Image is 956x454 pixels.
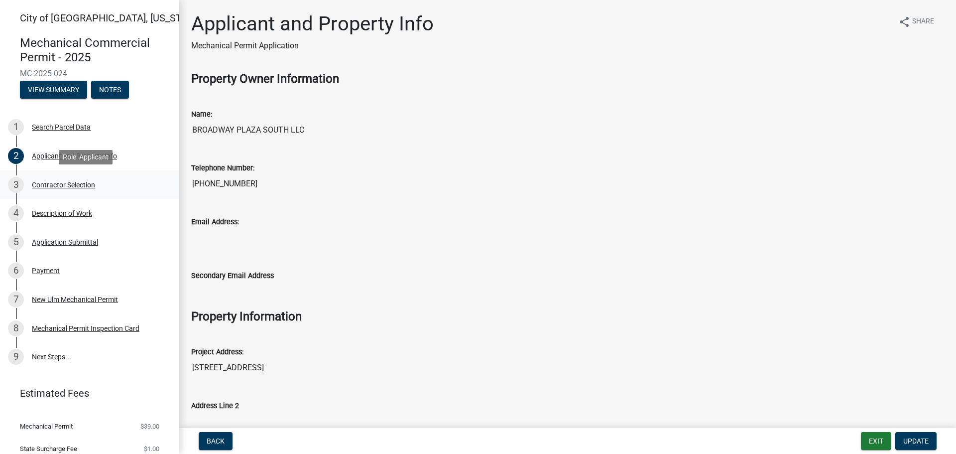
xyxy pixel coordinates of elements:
label: Telephone Number: [191,165,254,172]
a: Estimated Fees [8,383,163,403]
div: 5 [8,234,24,250]
p: Mechanical Permit Application [191,40,434,52]
div: Role: Applicant [59,150,113,164]
div: Description of Work [32,210,92,217]
span: State Surcharge Fee [20,446,77,452]
label: Project Address: [191,349,243,356]
div: 9 [8,349,24,365]
div: 7 [8,292,24,307]
h1: Applicant and Property Info [191,12,434,36]
strong: Property Owner Information [191,72,339,86]
span: MC-2025-024 [20,69,159,78]
div: Mechanical Permit Inspection Card [32,325,139,332]
div: 8 [8,320,24,336]
label: Secondary Email Address [191,273,274,280]
label: Name: [191,111,212,118]
div: Contractor Selection [32,181,95,188]
button: Update [895,432,937,450]
span: Back [207,437,225,445]
div: Search Parcel Data [32,124,91,131]
button: Exit [861,432,891,450]
div: Applicant and Property Info [32,152,117,159]
div: 2 [8,148,24,164]
div: Application Submittal [32,239,98,246]
wm-modal-confirm: Notes [91,86,129,94]
span: Mechanical Permit [20,423,73,430]
div: 4 [8,205,24,221]
i: share [898,16,910,28]
div: 1 [8,119,24,135]
div: 6 [8,263,24,279]
button: Notes [91,81,129,99]
h4: Mechanical Commercial Permit - 2025 [20,36,171,65]
span: $1.00 [144,446,159,452]
strong: Property Information [191,309,302,323]
span: City of [GEOGRAPHIC_DATA], [US_STATE] [20,12,201,24]
label: Email Address: [191,219,239,226]
button: Back [199,432,233,450]
button: View Summary [20,81,87,99]
div: Payment [32,267,60,274]
label: Address Line 2 [191,403,239,410]
button: shareShare [890,12,942,31]
wm-modal-confirm: Summary [20,86,87,94]
span: Share [912,16,934,28]
span: $39.00 [140,423,159,430]
div: 3 [8,177,24,193]
div: New Ulm Mechanical Permit [32,296,118,303]
span: Update [903,437,929,445]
